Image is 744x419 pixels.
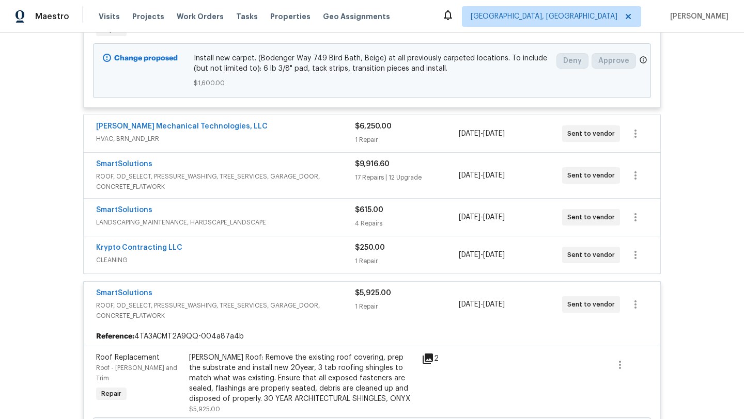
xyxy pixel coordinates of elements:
div: [PERSON_NAME] Roof: Remove the existing roof covering, prep the substrate and install new 20year,... [189,352,415,404]
div: 2 [422,352,462,365]
span: Projects [132,11,164,22]
span: Tasks [236,13,258,20]
span: LANDSCAPING_MAINTENANCE, HARDSCAPE_LANDSCAPE [96,217,355,228]
span: [DATE] [459,301,481,308]
div: 17 Repairs | 12 Upgrade [355,172,458,183]
div: 4 Repairs [355,218,458,229]
span: Work Orders [177,11,224,22]
span: - [459,250,505,260]
span: CLEANING [96,255,355,265]
span: [DATE] [483,130,505,137]
a: Krypto Contracting LLC [96,244,182,251]
span: [DATE] [483,251,505,259]
span: [DATE] [459,172,481,179]
span: Sent to vendor [567,212,619,222]
span: HVAC, BRN_AND_LRR [96,134,355,144]
span: Maestro [35,11,69,22]
button: Deny [556,53,588,69]
span: $615.00 [355,206,383,214]
span: $5,925.00 [189,406,220,412]
a: SmartSolutions [96,206,152,214]
span: $5,925.00 [355,289,391,297]
span: [DATE] [483,214,505,221]
span: - [459,299,505,310]
span: Sent to vendor [567,128,619,139]
span: Roof - [PERSON_NAME] and Trim [96,365,177,381]
span: Roof Replacement [96,354,160,361]
span: [DATE] [459,251,481,259]
span: ROOF, OD_SELECT, PRESSURE_WASHING, TREE_SERVICES, GARAGE_DOOR, CONCRETE_FLATWORK [96,300,355,321]
span: Sent to vendor [567,299,619,310]
div: 4TA3ACMT2A9QQ-004a87a4b [84,327,660,346]
span: $6,250.00 [355,123,392,130]
span: $9,916.60 [355,160,390,168]
button: Approve [592,53,636,69]
span: [DATE] [483,301,505,308]
span: ROOF, OD_SELECT, PRESSURE_WASHING, TREE_SERVICES, GARAGE_DOOR, CONCRETE_FLATWORK [96,171,355,192]
span: [DATE] [459,130,481,137]
a: SmartSolutions [96,289,152,297]
span: Repair [97,389,126,399]
span: $250.00 [355,244,385,251]
span: Geo Assignments [323,11,390,22]
span: [DATE] [483,172,505,179]
b: Change proposed [114,55,178,62]
span: $1,600.00 [194,78,551,88]
span: Properties [270,11,311,22]
span: Visits [99,11,120,22]
span: [GEOGRAPHIC_DATA], [GEOGRAPHIC_DATA] [471,11,617,22]
div: 1 Repair [355,256,458,266]
span: [DATE] [459,214,481,221]
a: SmartSolutions [96,160,152,168]
a: [PERSON_NAME] Mechanical Technologies, LLC [96,123,268,130]
span: [PERSON_NAME] [666,11,729,22]
span: Only a market manager or an area construction manager can approve [639,56,647,67]
span: Install new carpet. (Bodenger Way 749 Bird Bath, Beige) at all previously carpeted locations. To ... [194,53,551,74]
span: - [459,212,505,222]
span: - [459,170,505,181]
span: Sent to vendor [567,170,619,181]
b: Reference: [96,331,134,342]
span: Sent to vendor [567,250,619,260]
div: 1 Repair [355,135,458,145]
div: 1 Repair [355,301,458,312]
span: - [459,128,505,139]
